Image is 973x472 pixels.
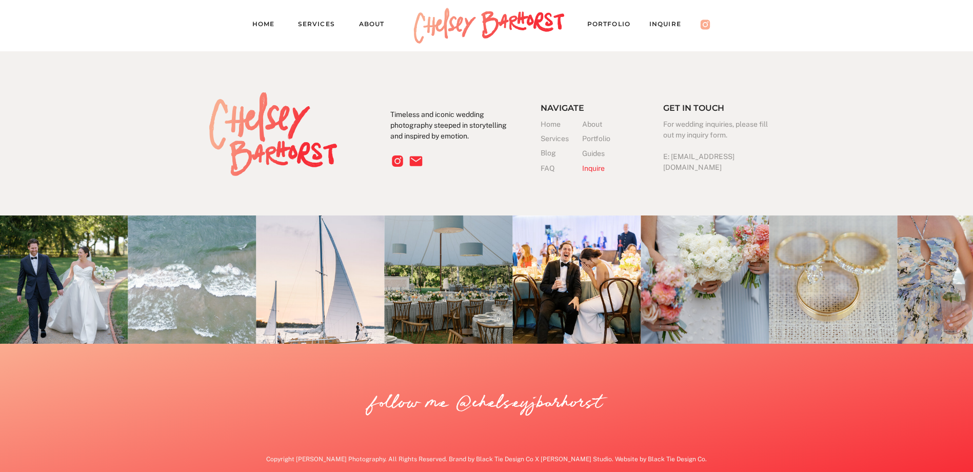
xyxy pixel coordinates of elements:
h3: Get in touch [663,101,728,112]
p: Timeless and iconic wedding photography steeped in storytelling and inspired by emotion. [390,109,513,147]
a: PORTFOLIO [587,18,641,33]
a: About [359,18,394,33]
a: Home [252,18,283,33]
a: About [582,119,624,130]
img: Caroline+Connor-12 [384,215,512,344]
h3: For wedding inquiries, please fill out my inquiry form. E: [EMAIL_ADDRESS][DOMAIN_NAME] [663,119,772,167]
a: Services [298,18,344,33]
a: Guides [582,148,608,159]
img: Reception-84_websize [512,215,641,344]
a: Inquire [649,18,691,33]
img: Chelsey_Barhorst_Photography-16 [128,215,256,344]
a: FAQ [541,163,562,174]
a: Inquire [582,163,624,174]
a: Home [541,119,582,130]
img: Sapphire Creek Winery Wedding-5 [769,215,897,344]
a: Blog [541,148,582,159]
img: Chelsey_Barhorst_Photography-15 [641,215,769,344]
a: Portfolio [582,133,624,144]
a: Services [541,133,582,144]
a: follow me @chelseyjbarhorst [371,388,603,418]
h3: Navigate [541,101,605,112]
a: Copyright [PERSON_NAME] Photography. All Rights Reserved. Brand by Black Tie Design Co X [PERSON_... [228,455,745,468]
img: chicago engagement session (12 of 12) [256,215,384,344]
